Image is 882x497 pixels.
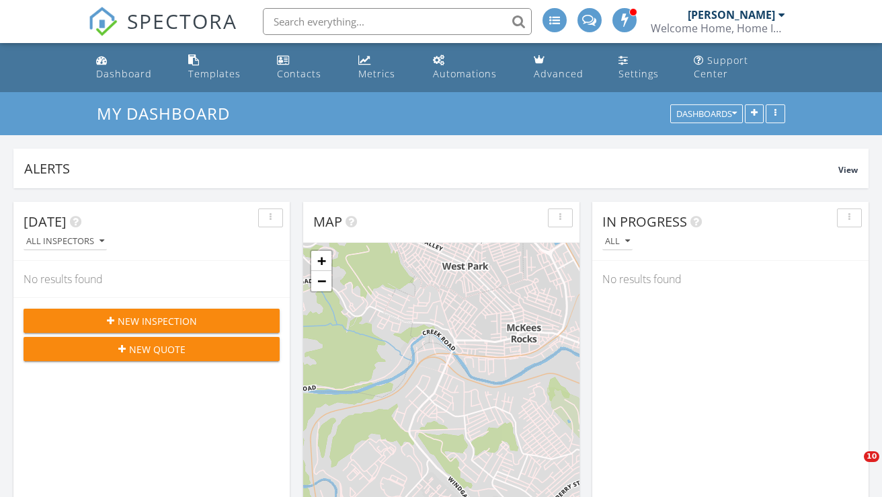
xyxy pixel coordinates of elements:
[534,67,584,80] div: Advanced
[277,67,321,80] div: Contacts
[670,105,743,124] button: Dashboards
[311,251,331,271] a: Zoom in
[836,451,869,484] iframe: Intercom live chat
[13,261,290,297] div: No results found
[263,8,532,35] input: Search everything...
[602,213,687,231] span: In Progress
[433,67,497,80] div: Automations
[96,67,152,80] div: Dashboard
[118,314,197,328] span: New Inspection
[688,8,775,22] div: [PERSON_NAME]
[188,67,241,80] div: Templates
[24,233,107,251] button: All Inspectors
[694,54,748,80] div: Support Center
[24,159,838,178] div: Alerts
[651,22,785,35] div: Welcome Home, Home Inspections LLC
[24,309,280,333] button: New Inspection
[592,261,869,297] div: No results found
[688,48,791,87] a: Support Center
[311,271,331,291] a: Zoom out
[129,342,186,356] span: New Quote
[618,67,659,80] div: Settings
[358,67,395,80] div: Metrics
[353,48,417,87] a: Metrics
[272,48,343,87] a: Contacts
[864,451,879,462] span: 10
[528,48,603,87] a: Advanced
[676,110,737,119] div: Dashboards
[24,337,280,361] button: New Quote
[613,48,678,87] a: Settings
[838,164,858,176] span: View
[97,102,241,124] a: My Dashboard
[127,7,237,35] span: SPECTORA
[88,18,237,46] a: SPECTORA
[91,48,172,87] a: Dashboard
[313,213,342,231] span: Map
[605,237,630,246] div: All
[26,237,104,246] div: All Inspectors
[183,48,261,87] a: Templates
[602,233,633,251] button: All
[428,48,518,87] a: Automations (Advanced)
[88,7,118,36] img: The Best Home Inspection Software - Spectora
[24,213,67,231] span: [DATE]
